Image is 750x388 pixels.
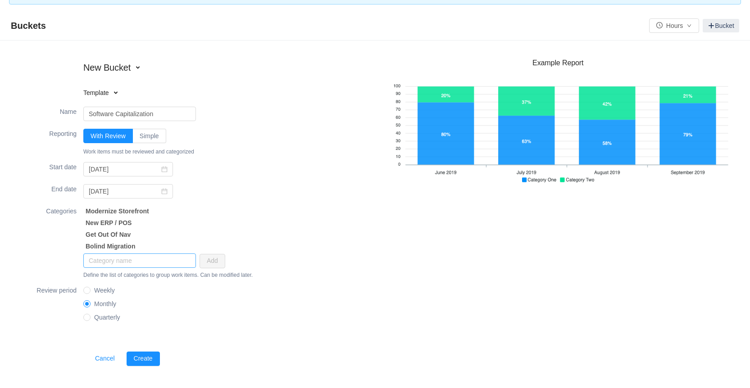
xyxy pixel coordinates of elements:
[83,230,225,239] div: Get Out Of Nav
[703,19,739,32] a: Bucket
[18,160,77,172] label: Start date
[83,207,225,216] div: Modernize Storefront
[161,166,168,172] i: icon: calendar
[91,287,118,294] span: Weekly
[83,147,375,156] div: Work items must be reviewed and categorized
[127,352,160,366] button: Create
[91,300,120,307] span: Monthly
[83,162,173,176] input: Select date
[91,314,124,321] span: Quarterly
[140,132,159,140] span: Simple
[91,132,126,140] span: With Review
[83,218,225,228] div: New ERP / POS
[83,349,127,368] a: Cancel
[83,242,225,251] div: Bolind Migration
[11,18,51,33] span: Buckets
[88,352,122,366] button: Cancel
[649,18,699,33] button: icon: clock-circleHoursicon: down
[18,127,77,139] label: Reporting
[83,271,375,280] div: Define the list of categories to group work items. Can be modified later.
[83,184,173,199] input: Select date
[200,254,225,268] button: Add
[18,204,77,216] label: Categories
[18,105,77,117] label: Name
[18,284,77,295] label: Review period
[161,188,168,194] i: icon: calendar
[83,107,196,121] input: Bucket name
[384,59,732,68] h3: Example Report
[83,88,198,97] h4: Template
[18,182,77,194] label: End date
[83,253,196,268] input: Category name
[384,71,732,186] img: quantify-buckets-example.png
[83,61,198,74] h2: New Bucket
